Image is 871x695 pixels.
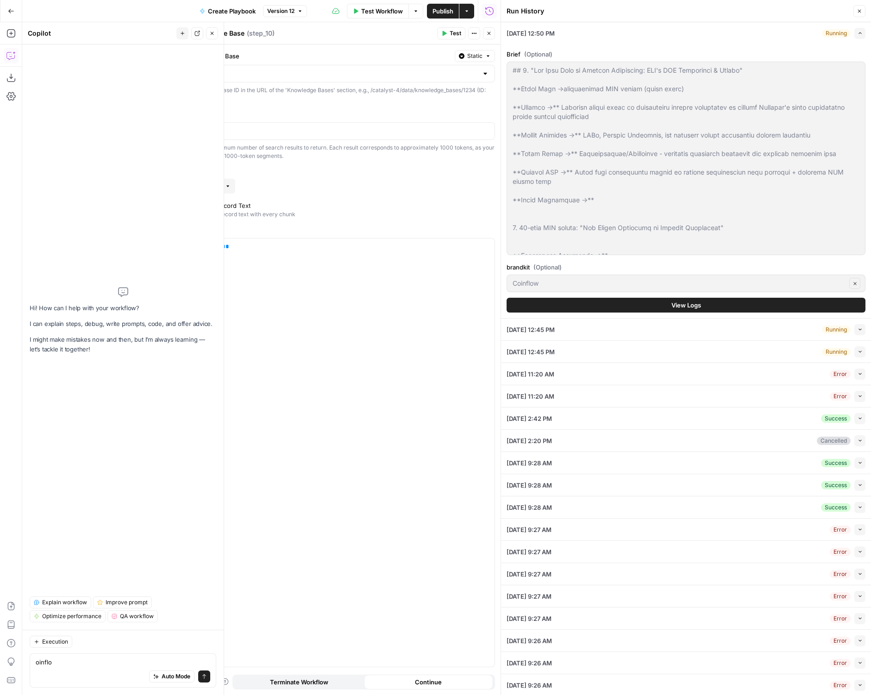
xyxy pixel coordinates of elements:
[42,598,87,607] span: Explain workflow
[507,347,555,357] span: [DATE] 12:45 PM
[507,325,555,334] span: [DATE] 12:45 PM
[36,657,210,667] textarea: oinflo
[30,596,91,608] button: Explain workflow
[507,636,552,645] span: [DATE] 9:26 AM
[167,226,495,235] label: Query
[167,168,495,176] div: Filters
[507,681,552,690] span: [DATE] 9:26 AM
[106,598,148,607] span: Improve prompt
[821,459,851,467] div: Success
[427,4,459,19] button: Publish
[182,210,295,219] div: Return the full record text with every chunk
[507,570,551,579] span: [DATE] 9:27 AM
[507,436,552,445] span: [DATE] 2:20 PM
[267,7,295,15] span: Version 12
[817,437,851,445] div: Cancelled
[830,659,851,667] div: Error
[234,675,364,689] button: Terminate Workflow
[507,547,551,557] span: [DATE] 9:27 AM
[822,348,851,356] div: Running
[167,144,495,160] div: This defines the maximum number of search results to return. Each result corresponds to approxima...
[450,29,461,38] span: Test
[830,637,851,645] div: Error
[437,27,465,39] button: Test
[107,610,158,622] button: QA workflow
[507,50,865,59] label: Brief
[415,677,442,687] span: Continue
[93,596,152,608] button: Improve prompt
[830,392,851,401] div: Error
[821,481,851,489] div: Success
[467,52,482,60] span: Static
[507,298,865,313] button: View Logs
[830,548,851,556] div: Error
[162,672,190,681] span: Auto Mode
[270,677,328,687] span: Terminate Workflow
[42,612,101,620] span: Optimize performance
[167,51,451,61] label: Select a Knowledge Base
[830,681,851,689] div: Error
[167,86,495,103] div: Find the Knowledge Base ID in the URL of the 'Knowledge Bases' section, e.g., /catalyst-4/data/kn...
[347,4,408,19] button: Test Workflow
[247,29,275,38] span: ( step_10 )
[507,414,552,423] span: [DATE] 2:42 PM
[432,6,453,16] span: Publish
[822,29,851,38] div: Running
[513,279,846,288] input: Coinflow
[507,481,552,490] span: [DATE] 9:28 AM
[30,303,216,313] p: Hi! How can I help with your workflow?
[507,458,552,468] span: [DATE] 9:28 AM
[361,6,403,16] span: Test Workflow
[507,392,554,401] span: [DATE] 11:20 AM
[533,263,562,272] span: (Optional)
[821,503,851,512] div: Success
[507,369,554,379] span: [DATE] 11:20 AM
[830,526,851,534] div: Error
[120,612,154,620] span: QA workflow
[42,638,68,646] span: Execution
[822,326,851,334] div: Running
[524,50,552,59] span: (Optional)
[830,370,851,378] div: Error
[830,592,851,601] div: Error
[149,670,194,682] button: Auto Mode
[194,4,261,19] button: Create Playbook
[507,658,552,668] span: [DATE] 9:26 AM
[507,592,551,601] span: [DATE] 9:27 AM
[30,335,216,354] p: I might make mistakes now and then, but I’m always learning — let’s tackle it together!
[507,503,552,512] span: [DATE] 9:28 AM
[167,110,495,119] label: Max Results
[507,29,555,38] span: [DATE] 12:50 PM
[821,414,851,423] div: Success
[173,69,478,78] input: Coinflow
[28,29,174,38] div: Copilot
[263,5,307,17] button: Version 12
[830,614,851,623] div: Error
[507,525,551,534] span: [DATE] 9:27 AM
[507,263,865,272] label: brandkit
[830,570,851,578] div: Error
[455,50,495,62] button: Static
[30,610,106,622] button: Optimize performance
[671,301,701,310] span: View Logs
[507,614,551,623] span: [DATE] 9:27 AM
[30,319,216,329] p: I can explain steps, debug, write prompts, code, and offer advice.
[513,66,859,371] textarea: ## 9. "Lor Ipsu Dolo si Ametcon Adipiscing: ELI's DOE Temporinci & Utlabo" **Etdol Magn →aliquaen...
[208,6,256,16] span: Create Playbook
[30,636,72,648] button: Execution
